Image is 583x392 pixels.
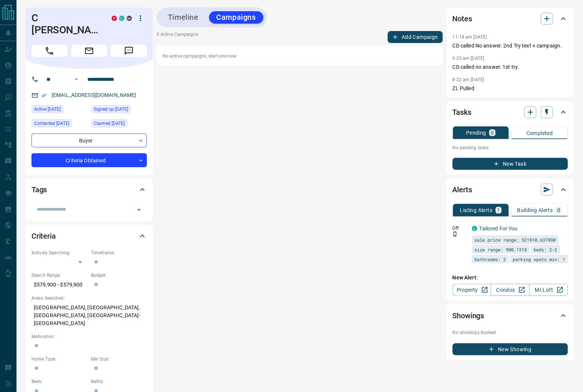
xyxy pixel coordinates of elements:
[475,255,506,263] span: bathrooms: 2
[119,16,124,21] div: condos.ca
[497,208,500,213] p: 1
[31,378,87,385] p: Beds:
[453,142,568,153] p: No pending tasks
[453,158,568,170] button: New Task
[163,53,437,59] p: No active campaigns, start one now
[31,301,147,330] p: [GEOGRAPHIC_DATA], [GEOGRAPHIC_DATA], [GEOGRAPHIC_DATA], [GEOGRAPHIC_DATA]-[GEOGRAPHIC_DATA]
[480,226,518,232] a: Tailored For You
[472,226,477,231] div: condos.ca
[31,230,56,242] h2: Criteria
[91,249,147,256] p: Timeframe:
[475,246,527,253] span: size range: 900,1318
[91,119,147,130] div: Thu Jan 02 2025
[388,31,443,43] button: Add Campaign
[127,16,132,21] div: mrloft.ca
[513,255,565,263] span: parking spots min: 1
[526,131,553,136] p: Completed
[453,56,484,61] p: 9:25 am [DATE]
[31,295,147,301] p: Areas Searched:
[517,208,553,213] p: Building Alerts
[41,93,46,98] svg: Email Verified
[453,274,568,282] p: New Alert:
[31,333,147,340] p: Motivation:
[134,205,144,215] button: Open
[31,272,87,279] p: Search Range:
[453,329,568,336] p: No showings booked
[91,378,147,385] p: Baths:
[453,232,458,237] svg: Push Notification Only
[529,284,568,296] a: Mr.Loft
[157,31,198,43] p: 0 Active Campaigns
[453,225,468,232] p: Off
[160,11,206,24] button: Timeline
[111,45,147,57] span: Message
[453,77,484,82] p: 8:22 am [DATE]
[31,184,47,196] h2: Tags
[34,105,61,113] span: Active [DATE]
[31,134,147,147] div: Buyer
[453,85,568,92] p: ZL Pulled
[466,130,486,135] p: Pending
[453,13,472,25] h2: Notes
[453,310,484,322] h2: Showings
[31,119,87,130] div: Mon Jan 06 2025
[453,181,568,199] div: Alerts
[453,184,472,196] h2: Alerts
[453,42,568,50] p: CD called No answer. 2nd Try text + campaign.
[558,208,561,213] p: 0
[453,106,471,118] h2: Tasks
[91,272,147,279] p: Budget:
[31,356,87,362] p: Home Type:
[31,249,87,256] p: Actively Searching:
[31,279,87,291] p: $579,900 - $579,900
[453,343,568,355] button: New Showing
[534,246,558,253] span: beds: 2-2
[453,103,568,121] div: Tasks
[91,105,147,116] div: Wed Dec 28 2022
[31,45,67,57] span: Call
[491,284,529,296] a: Condos
[453,10,568,28] div: Notes
[31,105,87,116] div: Mon Sep 08 2025
[453,34,487,40] p: 11:18 am [DATE]
[31,12,100,36] h1: C [PERSON_NAME]
[453,307,568,325] div: Showings
[453,284,491,296] a: Property
[72,75,81,84] button: Open
[453,63,568,71] p: CD called no answer. 1st try.
[94,105,128,113] span: Signed up [DATE]
[460,208,493,213] p: Listing Alerts
[31,181,147,199] div: Tags
[71,45,107,57] span: Email
[209,11,263,24] button: Campaigns
[34,120,69,127] span: Contacted [DATE]
[94,120,125,127] span: Claimed [DATE]
[31,153,147,167] div: Criteria Obtained
[52,92,136,98] a: [EMAIL_ADDRESS][DOMAIN_NAME]
[475,236,556,244] span: sale price range: 521910,637890
[112,16,117,21] div: property.ca
[91,356,147,362] p: Min Size:
[31,227,147,245] div: Criteria
[491,130,494,135] p: 0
